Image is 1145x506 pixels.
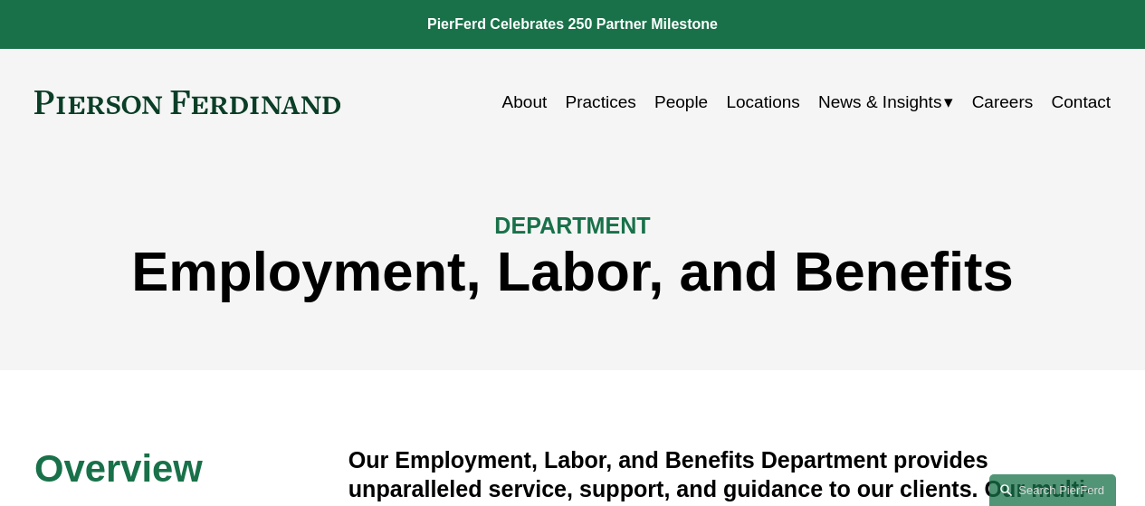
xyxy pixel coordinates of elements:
span: News & Insights [818,87,941,118]
span: Overview [34,447,203,490]
a: Search this site [989,474,1116,506]
a: Locations [726,85,799,119]
h1: Employment, Labor, and Benefits [34,240,1111,303]
span: DEPARTMENT [494,213,650,238]
a: folder dropdown [818,85,953,119]
a: Careers [972,85,1034,119]
a: Practices [566,85,636,119]
a: People [654,85,708,119]
a: Contact [1052,85,1112,119]
a: About [502,85,548,119]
